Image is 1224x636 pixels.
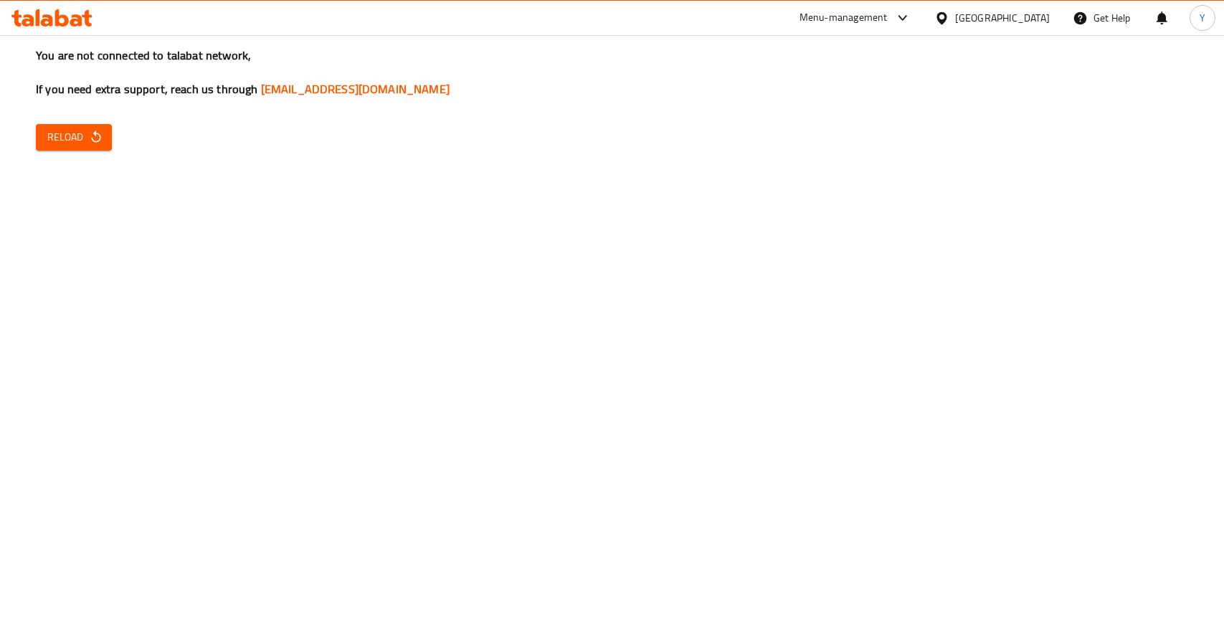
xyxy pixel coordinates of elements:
div: [GEOGRAPHIC_DATA] [955,10,1050,26]
a: [EMAIL_ADDRESS][DOMAIN_NAME] [261,78,450,100]
span: Reload [47,128,100,146]
button: Reload [36,124,112,151]
div: Menu-management [800,9,888,27]
h3: You are not connected to talabat network, If you need extra support, reach us through [36,47,1188,98]
span: Y [1200,10,1205,26]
